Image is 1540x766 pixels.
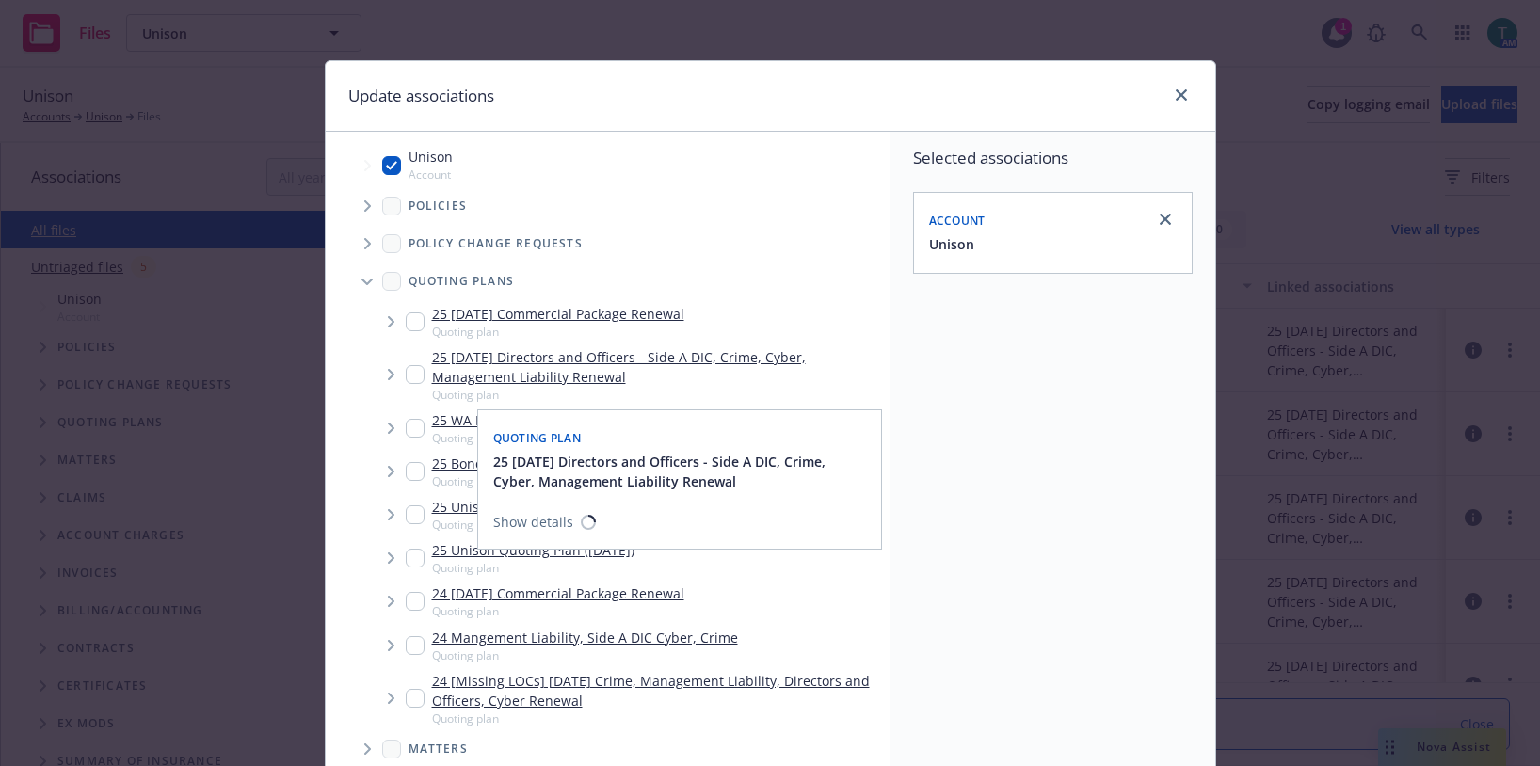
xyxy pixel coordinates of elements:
[432,347,882,387] a: 25 [DATE] Directors and Officers - Side A DIC, Crime, Cyber, Management Liability Renewal
[432,647,738,663] span: Quoting plan
[432,387,882,403] span: Quoting plan
[432,540,634,560] a: 25 Unison Quoting Plan ([DATE])
[913,147,1193,169] span: Selected associations
[493,452,870,491] button: 25 [DATE] Directors and Officers - Side A DIC, Crime, Cyber, Management Liability Renewal
[929,213,986,229] span: Account
[409,167,453,183] span: Account
[432,560,634,576] span: Quoting plan
[409,200,468,212] span: Policies
[1154,208,1177,231] a: close
[432,628,738,647] a: 24 Mangement Liability, Side A DIC Cyber, Crime
[1170,84,1193,106] a: close
[432,454,734,473] a: 25 Bond No. 3002260 NC Mortgage Broker Bond
[432,517,634,533] span: Quoting plan
[409,743,468,755] span: Matters
[432,324,684,340] span: Quoting plan
[929,234,974,254] button: Unison
[432,671,882,710] a: 24 [Missing LOCs] [DATE] Crime, Management Liability, Directors and Officers, Cyber Renewal
[432,583,684,603] a: 24 [DATE] Commercial Package Renewal
[348,84,494,108] h1: Update associations
[432,304,684,324] a: 25 [DATE] Commercial Package Renewal
[409,147,453,167] span: Unison
[432,497,634,517] a: 25 Unison Quoting Plan ([DATE])
[432,603,684,619] span: Quoting plan
[409,238,583,249] span: Policy change requests
[432,473,734,489] span: Quoting plan
[432,710,882,726] span: Quoting plan
[432,410,699,430] a: 25 WA Mortgage Broker Bond No. 3002259
[409,276,515,287] span: Quoting plans
[493,430,582,446] span: Quoting plan
[432,430,699,446] span: Quoting plan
